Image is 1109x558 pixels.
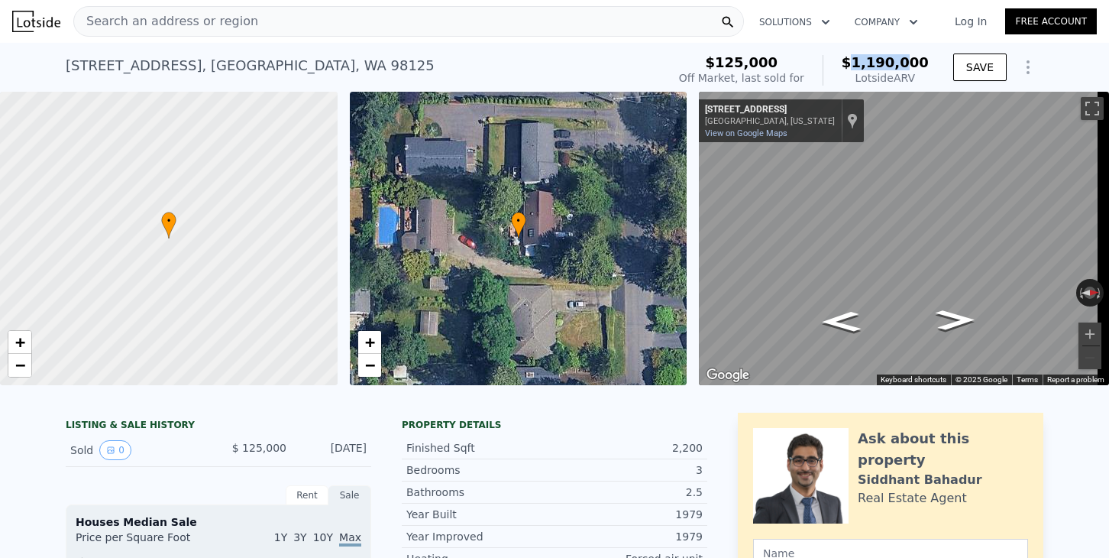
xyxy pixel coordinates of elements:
[1005,8,1097,34] a: Free Account
[842,70,929,86] div: Lotside ARV
[358,354,381,377] a: Zoom out
[858,489,967,508] div: Real Estate Agent
[364,355,374,375] span: −
[842,8,930,36] button: Company
[705,128,787,138] a: View on Google Maps
[1078,346,1101,369] button: Zoom out
[679,70,804,86] div: Off Market, last sold for
[8,354,31,377] a: Zoom out
[161,212,176,238] div: •
[339,531,361,547] span: Max
[747,8,842,36] button: Solutions
[12,11,60,32] img: Lotside
[358,331,381,354] a: Zoom in
[847,112,858,129] a: Show location on map
[881,375,946,385] button: Keyboard shortcuts
[1076,279,1085,307] button: Rotate counterclockwise
[74,12,258,31] span: Search an address or region
[1013,52,1043,83] button: Show Options
[1096,279,1104,307] button: Rotate clockwise
[232,442,286,454] span: $ 125,000
[955,375,1007,384] span: © 2025 Google
[554,507,703,522] div: 1979
[161,214,176,228] span: •
[328,485,371,505] div: Sale
[936,14,1005,29] a: Log In
[406,507,554,522] div: Year Built
[76,514,361,530] div: Houses Median Sale
[402,419,707,431] div: Property details
[293,531,306,543] span: 3Y
[274,531,287,543] span: 1Y
[953,54,1007,81] button: SAVE
[286,485,328,505] div: Rent
[703,365,753,385] img: Google
[313,531,333,543] span: 10Y
[299,440,367,460] div: [DATE]
[1081,97,1104,120] button: Toggle fullscreen view
[554,462,703,478] div: 3
[15,333,25,352] span: +
[406,462,554,478] div: Bedrooms
[804,307,878,336] path: Go South, 19th Ave NE
[66,55,435,76] div: [STREET_ADDRESS] , [GEOGRAPHIC_DATA] , WA 98125
[705,116,835,126] div: [GEOGRAPHIC_DATA], [US_STATE]
[66,419,371,434] div: LISTING & SALE HISTORY
[406,529,554,544] div: Year Improved
[364,333,374,352] span: +
[1017,375,1038,384] a: Terms
[858,471,982,489] div: Siddhant Bahadur
[699,92,1109,385] div: Street View
[511,212,526,238] div: •
[99,440,131,460] button: View historical data
[1078,323,1101,346] button: Zoom in
[919,305,992,335] path: Go North, 19th Ave NE
[703,365,753,385] a: Open this area in Google Maps (opens a new window)
[699,92,1109,385] div: Map
[15,355,25,375] span: −
[406,485,554,500] div: Bathrooms
[8,331,31,354] a: Zoom in
[1047,375,1104,384] a: Report a problem
[406,440,554,456] div: Finished Sqft
[70,440,206,460] div: Sold
[705,104,835,116] div: [STREET_ADDRESS]
[858,428,1028,471] div: Ask about this property
[842,54,929,70] span: $1,190,000
[511,214,526,228] span: •
[706,54,778,70] span: $125,000
[1076,287,1104,299] button: Reset the view
[554,440,703,456] div: 2,200
[76,530,218,554] div: Price per Square Foot
[554,485,703,500] div: 2.5
[554,529,703,544] div: 1979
